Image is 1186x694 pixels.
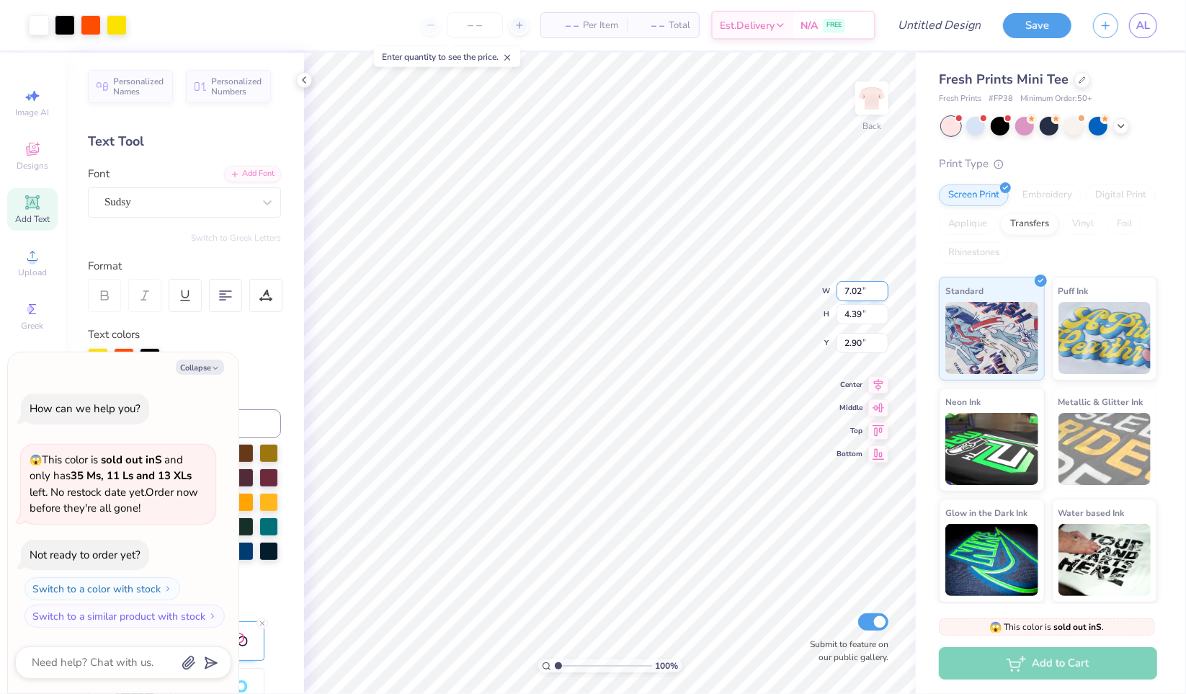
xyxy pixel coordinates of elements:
div: Text Tool [88,132,281,151]
span: This color is and only has left . No restock date yet. Order now before they're all gone! [30,453,198,516]
span: Water based Ink [1058,505,1125,520]
span: Puff Ink [1058,283,1089,298]
div: Back [862,120,881,133]
img: Standard [945,302,1038,374]
div: Print Type [939,156,1157,172]
div: Format [88,258,282,275]
input: Untitled Design [886,11,992,40]
div: Not ready to order yet? [30,548,141,562]
label: Font [88,166,110,182]
img: Back [857,84,886,112]
span: Center [837,380,862,390]
div: Enter quantity to see the price. [374,47,520,67]
span: Greek [22,320,44,332]
img: Switch to a similar product with stock [208,612,217,620]
button: Switch to a color with stock [24,577,180,600]
div: How can we help you? [30,401,141,416]
strong: 35 Ms, 11 Ls and 13 XLs [71,468,192,483]
img: Switch to a color with stock [164,584,172,593]
span: 😱 [990,620,1002,634]
span: Top [837,426,862,436]
span: This color is . [990,620,1105,633]
span: Total [669,18,690,33]
button: Switch to Greek Letters [191,232,281,244]
span: Middle [837,403,862,413]
span: Upload [18,267,47,278]
input: – – [447,12,503,38]
strong: sold out in S [101,453,161,467]
img: Neon Ink [945,413,1038,485]
div: Vinyl [1063,213,1103,235]
button: Collapse [176,360,224,375]
img: Puff Ink [1058,302,1151,374]
span: Glow in the Dark Ink [945,505,1027,520]
span: Per Item [583,18,618,33]
span: Neon Ink [945,394,981,409]
span: Est. Delivery [720,18,775,33]
label: Submit to feature on our public gallery. [802,638,888,664]
span: Fresh Prints [939,93,981,105]
span: Metallic & Glitter Ink [1058,394,1143,409]
div: Screen Print [939,184,1009,206]
span: Add Text [15,213,50,225]
div: Add Font [224,166,281,182]
img: Water based Ink [1058,524,1151,596]
div: Transfers [1001,213,1058,235]
span: AL [1136,17,1150,34]
span: – – [636,18,664,33]
span: Fresh Prints Mini Tee [939,71,1069,88]
div: Digital Print [1086,184,1156,206]
span: N/A [801,18,818,33]
div: Applique [939,213,996,235]
label: Text colors [88,326,140,343]
span: Personalized Names [113,76,164,97]
span: Bottom [837,449,862,459]
span: Personalized Numbers [211,76,262,97]
div: Embroidery [1013,184,1082,206]
img: Glow in the Dark Ink [945,524,1038,596]
span: Standard [945,283,984,298]
img: Metallic & Glitter Ink [1058,413,1151,485]
span: – – [550,18,579,33]
span: Minimum Order: 50 + [1020,93,1092,105]
span: # FP38 [989,93,1013,105]
span: Image AI [16,107,50,118]
button: Save [1003,13,1071,38]
span: 100 % [656,659,679,672]
span: 😱 [30,453,42,467]
span: Designs [17,160,48,172]
a: AL [1129,13,1157,38]
strong: sold out in S [1054,621,1102,633]
div: Foil [1107,213,1141,235]
div: Rhinestones [939,242,1009,264]
span: FREE [826,20,842,30]
button: Switch to a similar product with stock [24,605,225,628]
